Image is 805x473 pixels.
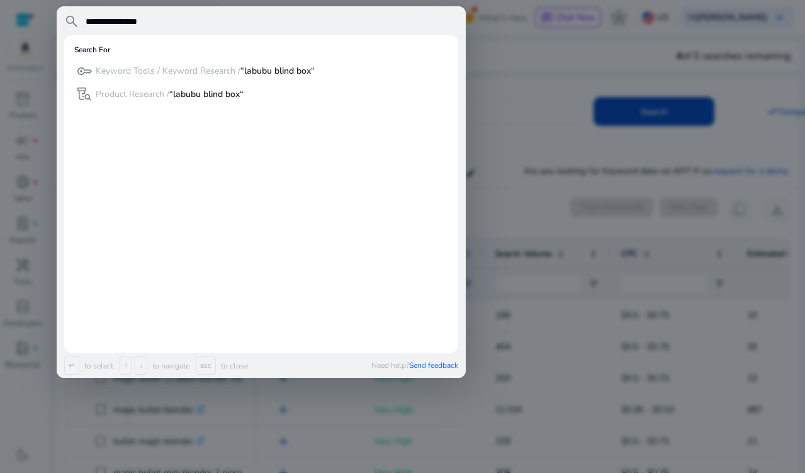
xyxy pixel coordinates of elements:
h6: Search For [74,45,110,54]
span: ↓ [135,356,147,375]
b: “labubu blind box“ [169,88,244,100]
span: lab_research [77,86,92,101]
p: Keyword Tools / Keyword Research / [96,65,315,77]
b: “labubu blind box“ [240,65,315,77]
span: Send feedback [409,360,458,370]
span: search [64,14,79,29]
p: to navigate [150,361,189,371]
span: esc [196,356,216,375]
p: to close [218,361,248,371]
span: key [77,64,92,79]
span: ↑ [120,356,132,375]
p: Need help? [371,360,458,370]
p: to select [82,361,113,371]
span: ↵ [64,356,79,375]
p: Product Research / [96,88,244,101]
